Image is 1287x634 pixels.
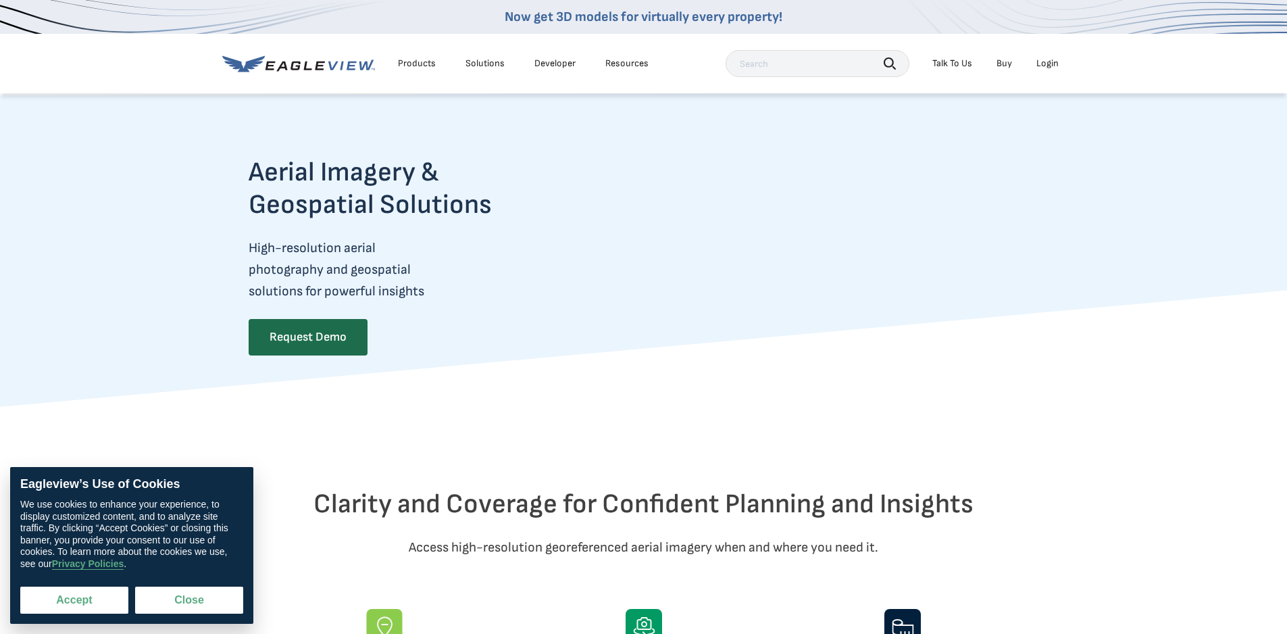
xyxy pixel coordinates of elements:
a: Privacy Policies [52,558,124,570]
div: We use cookies to enhance your experience, to display customized content, and to analyze site tra... [20,499,243,570]
div: Products [398,57,436,70]
h2: Clarity and Coverage for Confident Planning and Insights [249,488,1039,520]
div: Resources [605,57,649,70]
div: Eagleview’s Use of Cookies [20,477,243,492]
button: Accept [20,587,128,614]
div: Login [1036,57,1059,70]
button: Close [135,587,243,614]
a: Buy [996,57,1012,70]
input: Search [726,50,909,77]
h2: Aerial Imagery & Geospatial Solutions [249,156,545,221]
a: Now get 3D models for virtually every property! [505,9,782,25]
div: Talk To Us [932,57,972,70]
a: Request Demo [249,319,368,356]
a: Developer [534,57,576,70]
div: Solutions [465,57,505,70]
p: Access high-resolution georeferenced aerial imagery when and where you need it. [249,537,1039,558]
p: High-resolution aerial photography and geospatial solutions for powerful insights [249,237,545,302]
